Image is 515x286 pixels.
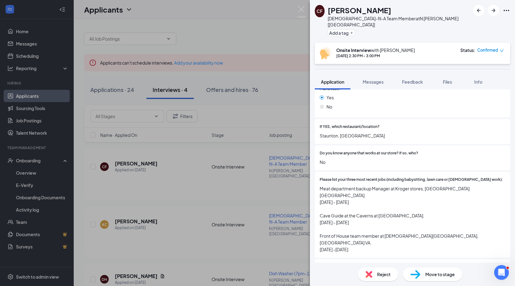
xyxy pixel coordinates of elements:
[490,7,497,14] svg: ArrowRight
[425,271,455,278] span: Move to stage
[336,47,415,53] div: with [PERSON_NAME]
[377,271,391,278] span: Reject
[328,15,470,28] div: [DEMOGRAPHIC_DATA]-fil-A Team Member at N [PERSON_NAME] [[GEOGRAPHIC_DATA]]
[503,7,510,14] svg: Ellipses
[321,79,344,85] span: Application
[460,47,475,53] div: Status :
[488,5,499,16] button: ArrowRight
[328,30,355,36] button: PlusAdd a tag
[336,47,371,53] b: Onsite Interview
[473,5,484,16] button: ArrowLeftNew
[475,7,482,14] svg: ArrowLeftNew
[336,53,415,58] div: [DATE] 2:30 PM - 3:00 PM
[363,79,384,85] span: Messages
[328,5,391,15] h1: [PERSON_NAME]
[320,185,505,253] span: Meat department backup Manager at Kroger stores, [GEOGRAPHIC_DATA] [GEOGRAPHIC_DATA] [DATE] - [DA...
[350,31,353,35] svg: Plus
[326,94,334,101] span: Yes
[402,79,423,85] span: Feedback
[317,8,322,14] div: CF
[500,49,504,53] span: down
[443,79,452,85] span: Files
[474,79,482,85] span: Info
[494,265,509,280] iframe: Intercom live chat
[477,47,498,53] span: Confirmed
[320,150,418,156] span: Do you know anyone that works at our store? If so, who?
[320,159,505,165] span: No
[320,132,505,139] span: Staunton, [GEOGRAPHIC_DATA]
[320,124,380,130] span: If YES, which restaurant/location?
[320,177,503,183] span: Please list your three most recent jobs (including babysitting, lawn care or [DEMOGRAPHIC_DATA] w...
[326,103,332,110] span: No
